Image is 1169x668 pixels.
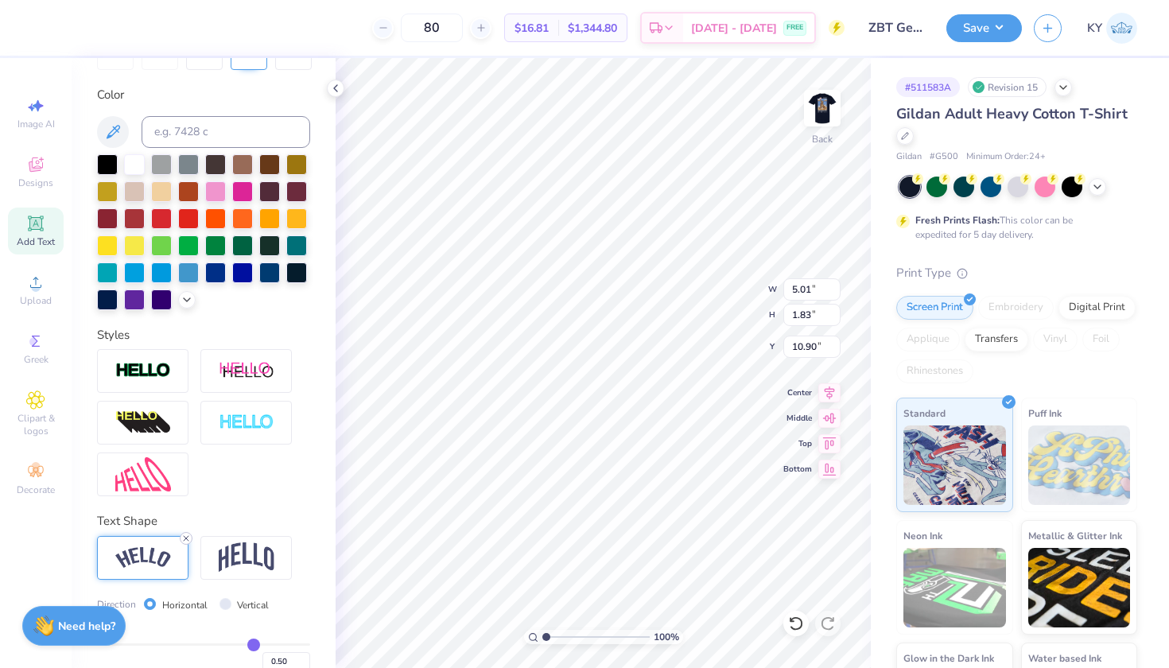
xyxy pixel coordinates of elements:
span: FREE [786,22,803,33]
strong: Fresh Prints Flash: [915,214,1000,227]
img: Standard [903,425,1006,505]
span: Neon Ink [903,527,942,544]
img: Kiersten York [1106,13,1137,44]
img: Puff Ink [1028,425,1131,505]
span: Add Text [17,235,55,248]
span: 100 % [654,630,679,644]
div: Transfers [965,328,1028,351]
img: Shadow [219,361,274,381]
div: Rhinestones [896,359,973,383]
label: Vertical [237,598,269,612]
div: Digital Print [1058,296,1136,320]
span: [DATE] - [DATE] [691,20,777,37]
img: Arc [115,547,171,569]
span: $16.81 [515,20,549,37]
span: Middle [783,413,812,424]
div: Revision 15 [968,77,1047,97]
div: Applique [896,328,960,351]
div: Screen Print [896,296,973,320]
span: Center [783,387,812,398]
a: KY [1087,13,1137,44]
span: Bottom [783,464,812,475]
img: 3d Illusion [115,410,171,436]
span: Glow in the Dark Ink [903,650,994,666]
img: Metallic & Glitter Ink [1028,548,1131,627]
img: Back [806,92,838,124]
strong: Need help? [58,619,115,634]
span: Greek [24,353,49,366]
div: This color can be expedited for 5 day delivery. [915,213,1111,242]
span: Direction [97,597,136,612]
img: Arch [219,542,274,573]
span: Puff Ink [1028,405,1062,421]
span: Designs [18,177,53,189]
span: Water based Ink [1028,650,1101,666]
div: Styles [97,326,310,344]
div: Foil [1082,328,1120,351]
span: Standard [903,405,946,421]
span: KY [1087,19,1102,37]
input: e.g. 7428 c [142,116,310,148]
button: Save [946,14,1022,42]
span: Upload [20,294,52,307]
span: $1,344.80 [568,20,617,37]
span: Decorate [17,484,55,496]
div: Color [97,86,310,104]
img: Negative Space [219,414,274,432]
div: Text Shape [97,512,310,530]
div: Vinyl [1033,328,1078,351]
span: Clipart & logos [8,412,64,437]
div: Back [812,132,833,146]
div: Print Type [896,264,1137,282]
img: Free Distort [115,457,171,491]
span: Metallic & Glitter Ink [1028,527,1122,544]
span: Gildan Adult Heavy Cotton T-Shirt [896,104,1128,123]
span: Image AI [17,118,55,130]
input: – – [401,14,463,42]
span: Top [783,438,812,449]
img: Neon Ink [903,548,1006,627]
img: Stroke [115,362,171,380]
div: Embroidery [978,296,1054,320]
input: Untitled Design [856,12,934,44]
div: # 511583A [896,77,960,97]
span: # G500 [930,150,958,164]
span: Minimum Order: 24 + [966,150,1046,164]
span: Gildan [896,150,922,164]
label: Horizontal [162,598,208,612]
